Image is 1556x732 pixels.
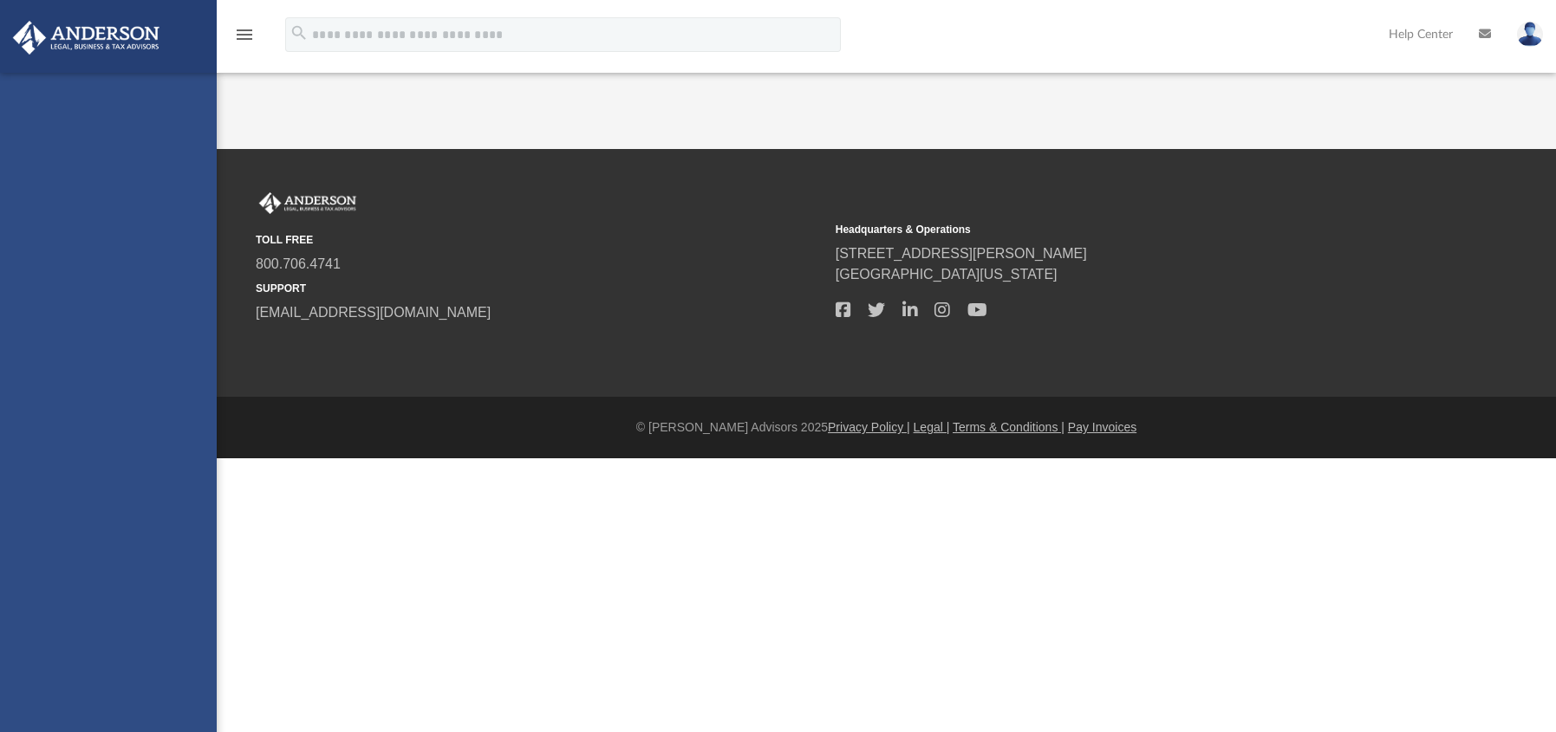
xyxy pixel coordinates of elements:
a: Terms & Conditions | [953,420,1064,434]
a: Legal | [914,420,950,434]
small: Headquarters & Operations [836,222,1403,237]
a: Privacy Policy | [828,420,910,434]
a: [STREET_ADDRESS][PERSON_NAME] [836,246,1087,261]
small: TOLL FREE [256,232,824,248]
i: menu [234,24,255,45]
a: Pay Invoices [1068,420,1136,434]
a: 800.706.4741 [256,256,341,271]
img: User Pic [1517,22,1543,47]
div: © [PERSON_NAME] Advisors 2025 [217,418,1556,437]
small: SUPPORT [256,281,824,296]
a: [GEOGRAPHIC_DATA][US_STATE] [836,267,1058,282]
a: [EMAIL_ADDRESS][DOMAIN_NAME] [256,305,491,320]
i: search [290,23,309,42]
img: Anderson Advisors Platinum Portal [8,21,165,55]
a: menu [234,33,255,45]
img: Anderson Advisors Platinum Portal [256,192,360,215]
